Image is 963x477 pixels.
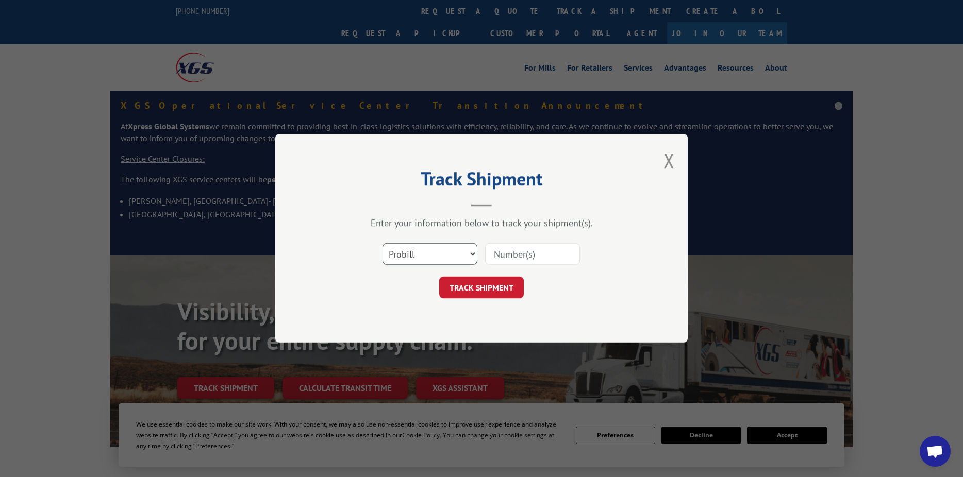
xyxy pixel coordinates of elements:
input: Number(s) [485,244,580,265]
div: Enter your information below to track your shipment(s). [327,217,636,229]
a: Open chat [920,436,951,467]
button: TRACK SHIPMENT [439,277,524,299]
button: Close modal [663,147,675,174]
h2: Track Shipment [327,172,636,191]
